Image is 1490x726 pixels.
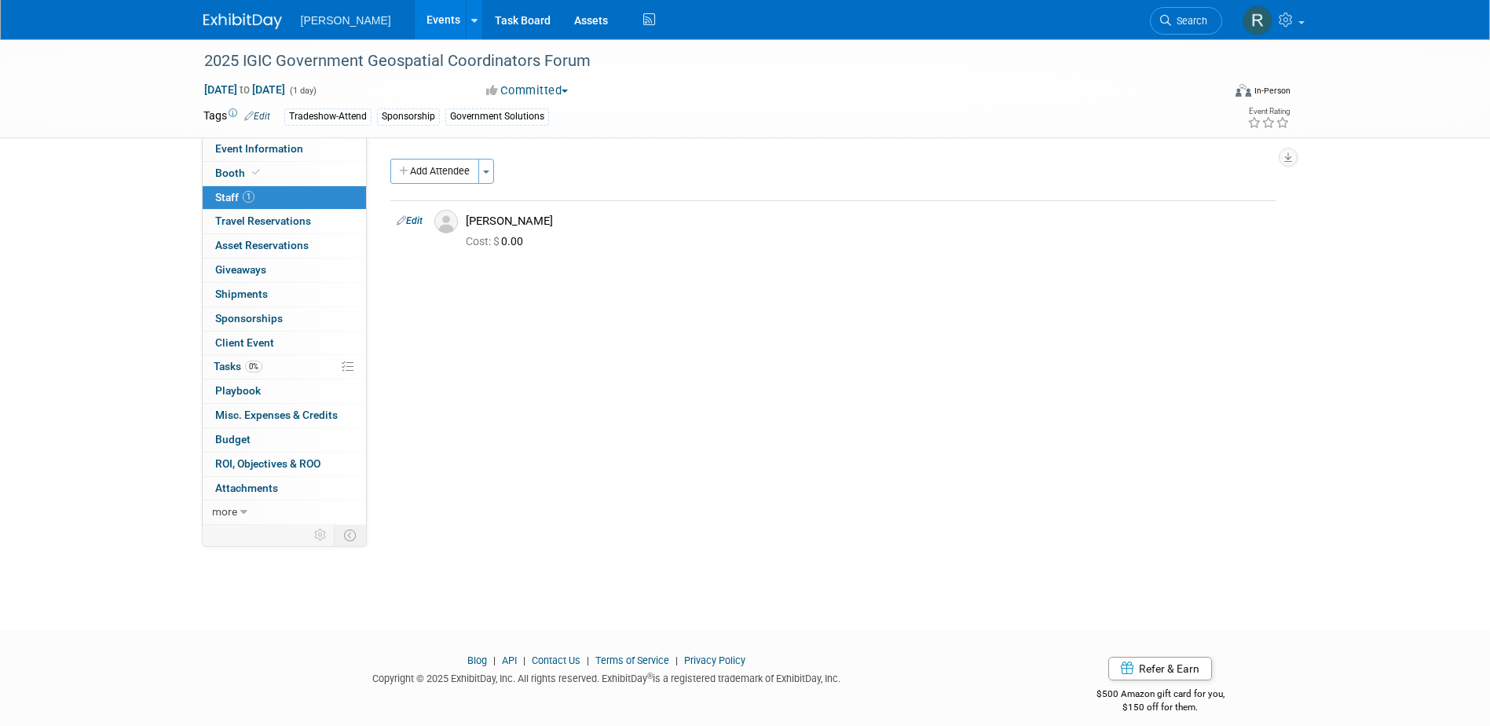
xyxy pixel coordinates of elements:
[203,307,366,331] a: Sponsorships
[1236,84,1251,97] img: Format-Inperson.png
[215,457,320,470] span: ROI, Objectives & ROO
[203,477,366,500] a: Attachments
[203,13,282,29] img: ExhibitDay
[203,210,366,233] a: Travel Reservations
[203,332,366,355] a: Client Event
[212,505,237,518] span: more
[203,108,270,126] td: Tags
[237,83,252,96] span: to
[397,215,423,226] a: Edit
[215,384,261,397] span: Playbook
[1129,82,1291,105] div: Event Format
[307,525,335,545] td: Personalize Event Tab Strip
[583,654,593,666] span: |
[334,525,366,545] td: Toggle Event Tabs
[390,159,479,184] button: Add Attendee
[1034,701,1287,714] div: $150 off for them.
[1243,5,1272,35] img: Rebecca Deis
[215,263,266,276] span: Giveaways
[1150,7,1222,35] a: Search
[284,108,372,125] div: Tradeshow-Attend
[203,404,366,427] a: Misc. Expenses & Credits
[214,360,262,372] span: Tasks
[466,235,529,247] span: 0.00
[647,672,653,680] sup: ®
[215,312,283,324] span: Sponsorships
[215,167,263,179] span: Booth
[203,355,366,379] a: Tasks0%
[203,82,286,97] span: [DATE] [DATE]
[301,14,391,27] span: [PERSON_NAME]
[215,142,303,155] span: Event Information
[203,186,366,210] a: Staff1
[466,235,501,247] span: Cost: $
[215,191,254,203] span: Staff
[1247,108,1290,115] div: Event Rating
[203,428,366,452] a: Budget
[203,258,366,282] a: Giveaways
[215,433,251,445] span: Budget
[203,234,366,258] a: Asset Reservations
[203,500,366,524] a: more
[445,108,549,125] div: Government Solutions
[215,239,309,251] span: Asset Reservations
[672,654,682,666] span: |
[466,214,1269,229] div: [PERSON_NAME]
[215,336,274,349] span: Client Event
[502,654,517,666] a: API
[245,361,262,372] span: 0%
[1108,657,1212,680] a: Refer & Earn
[203,379,366,403] a: Playbook
[519,654,529,666] span: |
[489,654,500,666] span: |
[203,162,366,185] a: Booth
[215,214,311,227] span: Travel Reservations
[203,453,366,476] a: ROI, Objectives & ROO
[434,210,458,233] img: Associate-Profile-5.png
[532,654,580,666] a: Contact Us
[288,86,317,96] span: (1 day)
[684,654,745,666] a: Privacy Policy
[1171,15,1207,27] span: Search
[467,654,487,666] a: Blog
[377,108,440,125] div: Sponsorship
[215,288,268,300] span: Shipments
[244,111,270,122] a: Edit
[215,409,338,421] span: Misc. Expenses & Credits
[1034,677,1287,713] div: $500 Amazon gift card for you,
[481,82,574,99] button: Committed
[1254,85,1290,97] div: In-Person
[252,168,260,177] i: Booth reservation complete
[595,654,669,666] a: Terms of Service
[215,482,278,494] span: Attachments
[203,137,366,161] a: Event Information
[199,47,1199,75] div: 2025 IGIC Government Geospatial Coordinators Forum
[243,191,254,203] span: 1
[203,283,366,306] a: Shipments
[203,668,1011,686] div: Copyright © 2025 ExhibitDay, Inc. All rights reserved. ExhibitDay is a registered trademark of Ex...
